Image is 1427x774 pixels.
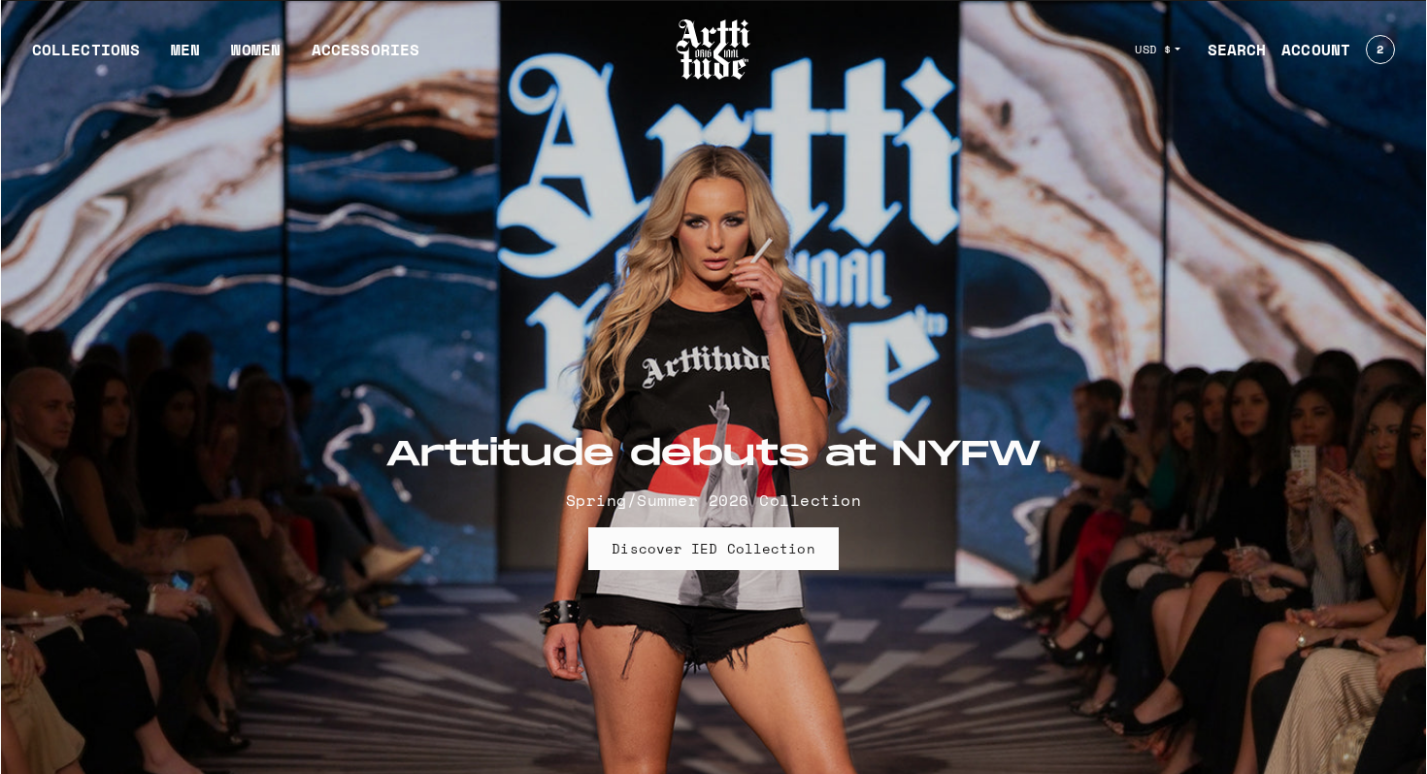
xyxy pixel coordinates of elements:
a: SEARCH [1192,30,1267,69]
div: ACCESSORIES [312,38,419,77]
a: WOMEN [231,38,281,77]
span: USD $ [1135,42,1172,57]
a: ACCOUNT [1266,30,1350,69]
span: 2 [1377,44,1383,55]
a: Open cart [1350,27,1395,72]
ul: Main navigation [17,38,435,77]
div: COLLECTIONS [32,38,140,77]
a: MEN [171,38,200,77]
button: USD $ [1123,28,1192,71]
p: Spring/Summer 2026 Collection [385,488,1042,512]
h2: Arttitude debuts at NYFW [385,434,1042,477]
img: Arttitude [675,17,752,83]
a: Discover IED Collection [588,527,838,570]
